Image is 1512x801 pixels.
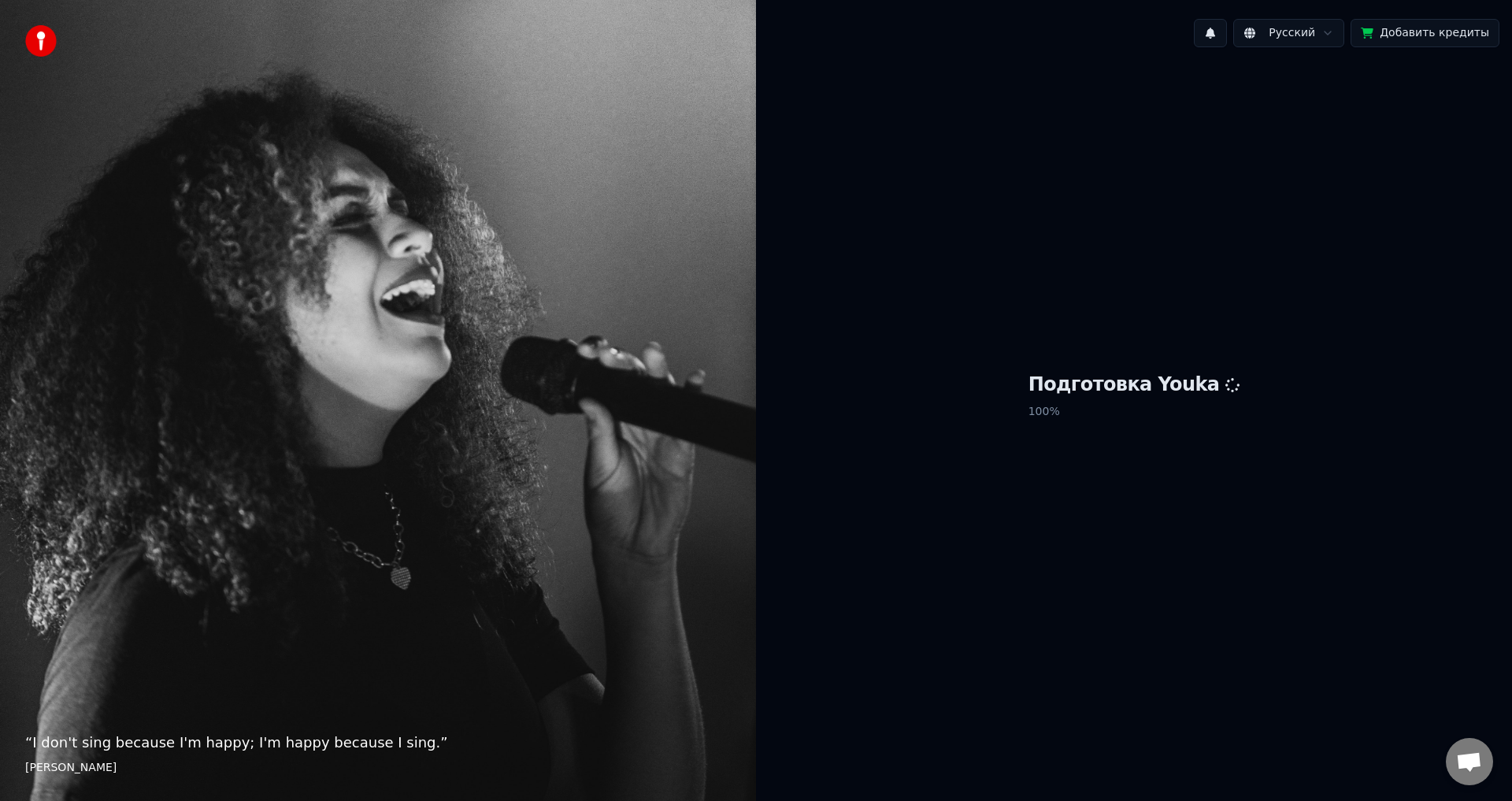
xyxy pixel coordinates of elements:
[25,760,731,776] footer: [PERSON_NAME]
[1351,19,1499,47] button: Добавить кредиты
[1028,373,1240,398] h1: Подготовка Youka
[1446,738,1493,785] div: Открытый чат
[1028,398,1240,426] p: 100 %
[25,25,57,57] img: youka
[25,732,731,754] p: “ I don't sing because I'm happy; I'm happy because I sing. ”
